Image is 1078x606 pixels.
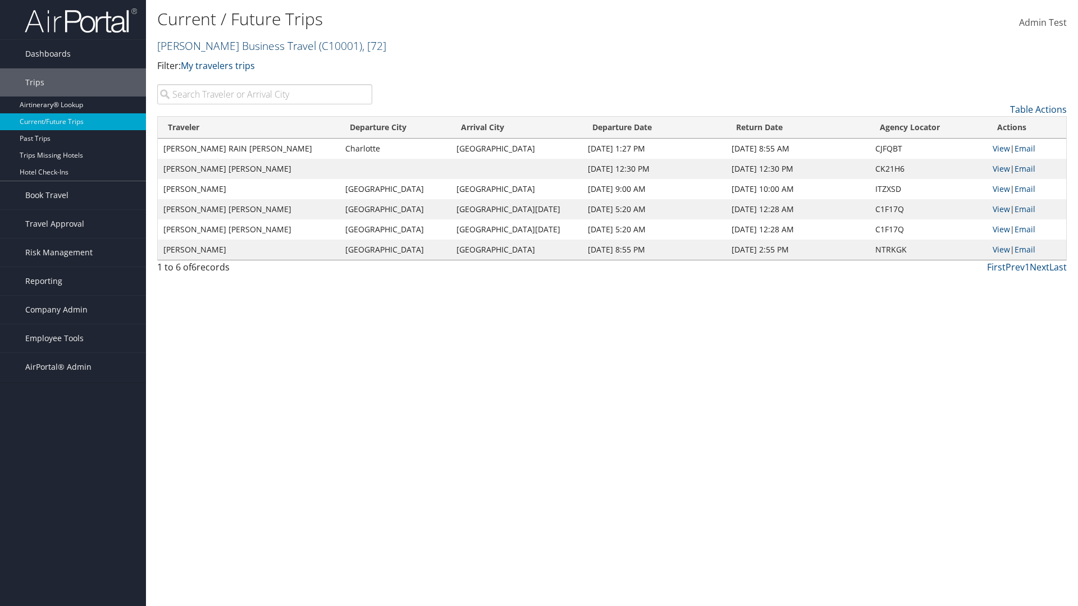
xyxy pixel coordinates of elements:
td: [PERSON_NAME] [PERSON_NAME] [158,199,340,219]
td: | [987,159,1066,179]
img: airportal-logo.png [25,7,137,34]
td: [GEOGRAPHIC_DATA] [451,240,582,260]
a: Next [1030,261,1049,273]
th: Arrival City: activate to sort column ascending [451,117,582,139]
td: [GEOGRAPHIC_DATA] [340,219,451,240]
span: Reporting [25,267,62,295]
td: | [987,219,1066,240]
td: | [987,240,1066,260]
a: [PERSON_NAME] Business Travel [157,38,386,53]
td: [DATE] 1:27 PM [582,139,726,159]
h1: Current / Future Trips [157,7,764,31]
td: | [987,199,1066,219]
a: Last [1049,261,1067,273]
span: Admin Test [1019,16,1067,29]
a: First [987,261,1006,273]
th: Traveler: activate to sort column ascending [158,117,340,139]
a: View [993,183,1010,194]
span: , [ 72 ] [362,38,386,53]
td: [DATE] 9:00 AM [582,179,726,199]
a: Email [1015,204,1035,214]
td: NTRKGK [870,240,987,260]
td: [GEOGRAPHIC_DATA][DATE] [451,219,582,240]
td: [DATE] 2:55 PM [726,240,870,260]
span: Book Travel [25,181,68,209]
th: Departure City: activate to sort column ascending [340,117,451,139]
p: Filter: [157,59,764,74]
td: [DATE] 5:20 AM [582,199,726,219]
td: [GEOGRAPHIC_DATA] [451,179,582,199]
a: Table Actions [1010,103,1067,116]
a: Email [1015,163,1035,174]
td: [PERSON_NAME] [158,179,340,199]
a: 1 [1025,261,1030,273]
span: Trips [25,68,44,97]
a: View [993,244,1010,255]
span: Employee Tools [25,324,84,352]
td: C1F17Q [870,219,987,240]
td: | [987,179,1066,199]
td: [DATE] 5:20 AM [582,219,726,240]
td: [GEOGRAPHIC_DATA] [340,179,451,199]
td: [DATE] 12:30 PM [582,159,726,179]
td: CK21H6 [870,159,987,179]
span: Dashboards [25,40,71,68]
td: [DATE] 12:28 AM [726,219,870,240]
a: Email [1015,224,1035,235]
td: [PERSON_NAME] [158,240,340,260]
td: [PERSON_NAME] [PERSON_NAME] [158,219,340,240]
span: 6 [191,261,197,273]
th: Return Date: activate to sort column ascending [726,117,870,139]
td: [DATE] 10:00 AM [726,179,870,199]
a: View [993,143,1010,154]
a: Email [1015,143,1035,154]
td: ITZXSD [870,179,987,199]
td: [DATE] 12:30 PM [726,159,870,179]
span: Company Admin [25,296,88,324]
td: Charlotte [340,139,451,159]
td: [GEOGRAPHIC_DATA] [451,139,582,159]
a: View [993,224,1010,235]
th: Agency Locator: activate to sort column ascending [870,117,987,139]
td: [DATE] 8:55 PM [582,240,726,260]
div: 1 to 6 of records [157,260,372,279]
td: [GEOGRAPHIC_DATA] [340,240,451,260]
a: View [993,204,1010,214]
span: Travel Approval [25,210,84,238]
td: [DATE] 8:55 AM [726,139,870,159]
a: Prev [1006,261,1025,273]
td: | [987,139,1066,159]
a: View [993,163,1010,174]
a: My travelers trips [181,59,255,72]
span: Risk Management [25,238,93,267]
a: Email [1015,183,1035,194]
th: Departure Date: activate to sort column descending [582,117,726,139]
td: [DATE] 12:28 AM [726,199,870,219]
td: C1F17Q [870,199,987,219]
td: CJFQBT [870,139,987,159]
td: [PERSON_NAME] [PERSON_NAME] [158,159,340,179]
td: [GEOGRAPHIC_DATA][DATE] [451,199,582,219]
span: AirPortal® Admin [25,353,92,381]
td: [GEOGRAPHIC_DATA] [340,199,451,219]
th: Actions [987,117,1066,139]
input: Search Traveler or Arrival City [157,84,372,104]
a: Admin Test [1019,6,1067,40]
span: ( C10001 ) [319,38,362,53]
td: [PERSON_NAME] RAIN [PERSON_NAME] [158,139,340,159]
a: Email [1015,244,1035,255]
